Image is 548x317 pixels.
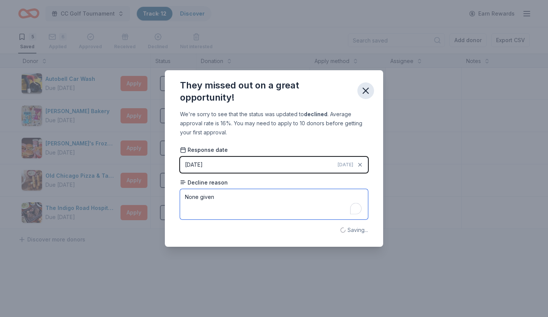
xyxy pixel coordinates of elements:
div: [DATE] [185,160,203,169]
div: They missed out on a great opportunity! [180,79,351,104]
textarea: To enrich screen reader interactions, please activate Accessibility in Grammarly extension settings [180,189,368,219]
b: declined [304,111,327,117]
span: [DATE] [338,162,353,168]
span: Decline reason [180,179,228,186]
button: [DATE][DATE] [180,157,368,173]
span: Response date [180,146,228,154]
div: We're sorry to see that the status was updated to . Average approval rate is 16%. You may need to... [180,110,368,137]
